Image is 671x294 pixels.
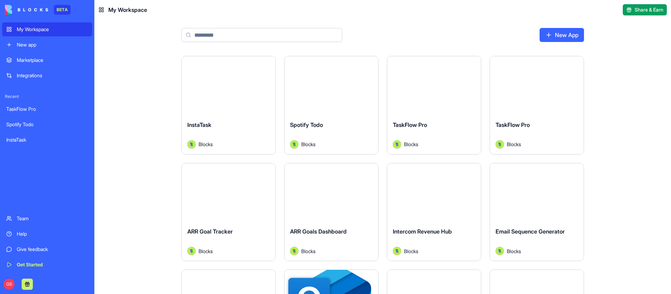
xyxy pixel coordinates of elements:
span: ARR Goal Tracker [187,228,233,235]
span: InstaTask [187,121,211,128]
span: Share & Earn [635,6,663,13]
a: My Workspace [2,22,92,36]
a: New App [540,28,584,42]
a: ARR Goals DashboardAvatarBlocks [284,163,378,261]
a: Intercom Revenue HubAvatarBlocks [387,163,481,261]
a: Email Sequence GeneratorAvatarBlocks [490,163,584,261]
img: Avatar [290,247,298,255]
img: Avatar [393,247,401,255]
a: ARR Goal TrackerAvatarBlocks [181,163,276,261]
a: InstaTask [2,133,92,147]
span: Intercom Revenue Hub [393,228,452,235]
span: Blocks [199,248,213,255]
span: Blocks [507,248,521,255]
div: New app [17,41,88,48]
img: Avatar [496,140,504,149]
span: GS [3,279,15,290]
img: Avatar [187,140,196,149]
img: Avatar [496,247,504,255]
a: Marketplace [2,53,92,67]
div: Help [17,230,88,237]
span: Blocks [301,248,316,255]
a: BETA [5,5,71,15]
div: TaskFlow Pro [6,106,88,113]
div: Marketplace [17,57,88,64]
img: Avatar [187,247,196,255]
a: TaskFlow ProAvatarBlocks [387,56,481,155]
a: Help [2,227,92,241]
div: My Workspace [17,26,88,33]
a: TaskFlow Pro [2,102,92,116]
a: Give feedback [2,242,92,256]
span: ARR Goals Dashboard [290,228,347,235]
a: Spotify TodoAvatarBlocks [284,56,378,155]
img: Avatar [393,140,401,149]
span: Email Sequence Generator [496,228,565,235]
img: logo [5,5,48,15]
a: Spotify Todo [2,117,92,131]
a: Get Started [2,258,92,272]
span: Blocks [301,141,316,148]
div: Integrations [17,72,88,79]
img: Avatar [290,140,298,149]
span: Blocks [199,141,213,148]
div: Spotify Todo [6,121,88,128]
a: New app [2,38,92,52]
button: Share & Earn [623,4,667,15]
div: Team [17,215,88,222]
span: Recent [2,94,92,99]
div: Give feedback [17,246,88,253]
span: Blocks [404,141,418,148]
span: TaskFlow Pro [393,121,427,128]
a: TaskFlow ProAvatarBlocks [490,56,584,155]
span: My Workspace [108,6,147,14]
span: Blocks [507,141,521,148]
div: BETA [54,5,71,15]
div: Get Started [17,261,88,268]
span: TaskFlow Pro [496,121,530,128]
span: Blocks [404,248,418,255]
a: Integrations [2,69,92,83]
div: InstaTask [6,136,88,143]
span: Spotify Todo [290,121,323,128]
a: InstaTaskAvatarBlocks [181,56,276,155]
a: Team [2,211,92,225]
